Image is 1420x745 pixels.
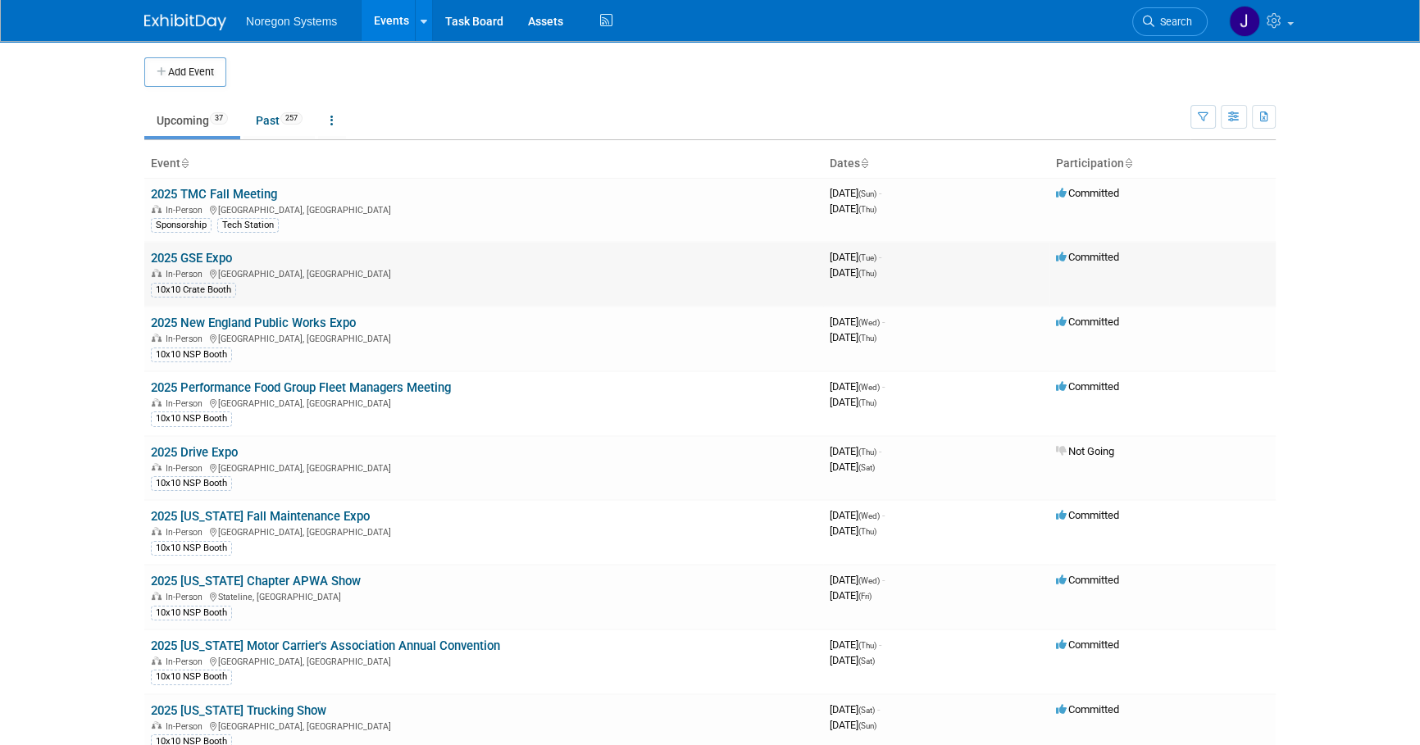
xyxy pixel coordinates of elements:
span: [DATE] [830,589,872,602]
a: Sort by Participation Type [1124,157,1132,170]
span: [DATE] [830,509,885,521]
img: In-Person Event [152,527,162,535]
img: In-Person Event [152,463,162,471]
span: [DATE] [830,703,880,715]
span: [DATE] [830,187,881,199]
span: Committed [1056,509,1119,521]
a: 2025 Performance Food Group Fleet Managers Meeting [151,380,451,395]
span: Committed [1056,703,1119,715]
span: In-Person [166,592,207,602]
div: 10x10 NSP Booth [151,670,232,684]
span: In-Person [166,463,207,474]
a: 2025 [US_STATE] Fall Maintenance Expo [151,509,370,524]
div: [GEOGRAPHIC_DATA], [GEOGRAPHIC_DATA] [151,266,817,279]
span: [DATE] [830,331,876,343]
span: (Thu) [858,334,876,343]
span: - [882,380,885,393]
span: (Tue) [858,253,876,262]
span: In-Person [166,398,207,409]
div: [GEOGRAPHIC_DATA], [GEOGRAPHIC_DATA] [151,719,817,732]
span: (Thu) [858,398,876,407]
span: 257 [280,112,303,125]
span: In-Person [166,334,207,344]
div: [GEOGRAPHIC_DATA], [GEOGRAPHIC_DATA] [151,654,817,667]
span: (Thu) [858,641,876,650]
div: [GEOGRAPHIC_DATA], [GEOGRAPHIC_DATA] [151,525,817,538]
a: Upcoming37 [144,105,240,136]
span: Not Going [1056,445,1114,457]
span: - [879,187,881,199]
span: [DATE] [830,445,881,457]
span: - [877,703,880,715]
a: 2025 GSE Expo [151,251,232,266]
span: (Sat) [858,463,875,472]
img: In-Person Event [152,269,162,277]
img: ExhibitDay [144,14,226,30]
span: [DATE] [830,654,875,666]
a: 2025 [US_STATE] Chapter APWA Show [151,574,361,588]
span: Committed [1056,316,1119,328]
span: (Sat) [858,706,875,715]
button: Add Event [144,57,226,87]
span: In-Person [166,656,207,667]
span: (Wed) [858,383,880,392]
span: Committed [1056,574,1119,586]
span: [DATE] [830,396,876,408]
span: 37 [210,112,228,125]
span: In-Person [166,205,207,216]
span: (Sat) [858,656,875,666]
span: - [879,445,881,457]
span: (Fri) [858,592,872,601]
div: 10x10 NSP Booth [151,411,232,426]
span: (Thu) [858,269,876,278]
span: (Wed) [858,511,880,520]
span: In-Person [166,269,207,279]
span: [DATE] [830,202,876,215]
img: Johana Gil [1229,6,1260,37]
img: In-Person Event [152,334,162,342]
span: [DATE] [830,525,876,537]
div: Tech Station [217,218,279,233]
span: [DATE] [830,574,885,586]
span: (Sun) [858,721,876,730]
span: - [882,316,885,328]
span: (Thu) [858,527,876,536]
img: In-Person Event [152,592,162,600]
span: - [879,638,881,651]
span: Search [1154,16,1192,28]
span: Committed [1056,251,1119,263]
a: 2025 New England Public Works Expo [151,316,356,330]
th: Event [144,150,823,178]
span: (Wed) [858,318,880,327]
span: In-Person [166,721,207,732]
a: 2025 Drive Expo [151,445,238,460]
a: Past257 [243,105,315,136]
span: (Sun) [858,189,876,198]
a: 2025 [US_STATE] Trucking Show [151,703,326,718]
span: [DATE] [830,461,875,473]
th: Dates [823,150,1049,178]
div: Stateline, [GEOGRAPHIC_DATA] [151,589,817,602]
span: (Wed) [858,576,880,585]
span: - [882,509,885,521]
div: [GEOGRAPHIC_DATA], [GEOGRAPHIC_DATA] [151,396,817,409]
span: Noregon Systems [246,15,337,28]
span: [DATE] [830,719,876,731]
span: (Thu) [858,205,876,214]
span: Committed [1056,187,1119,199]
span: In-Person [166,527,207,538]
img: In-Person Event [152,205,162,213]
span: [DATE] [830,316,885,328]
span: (Thu) [858,447,876,457]
span: - [882,574,885,586]
a: 2025 [US_STATE] Motor Carrier's Association Annual Convention [151,638,500,653]
span: [DATE] [830,266,876,279]
div: 10x10 NSP Booth [151,541,232,556]
a: Sort by Event Name [180,157,189,170]
div: 10x10 NSP Booth [151,606,232,620]
span: Committed [1056,638,1119,651]
span: [DATE] [830,380,885,393]
div: 10x10 Crate Booth [151,283,236,298]
span: Committed [1056,380,1119,393]
span: - [879,251,881,263]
